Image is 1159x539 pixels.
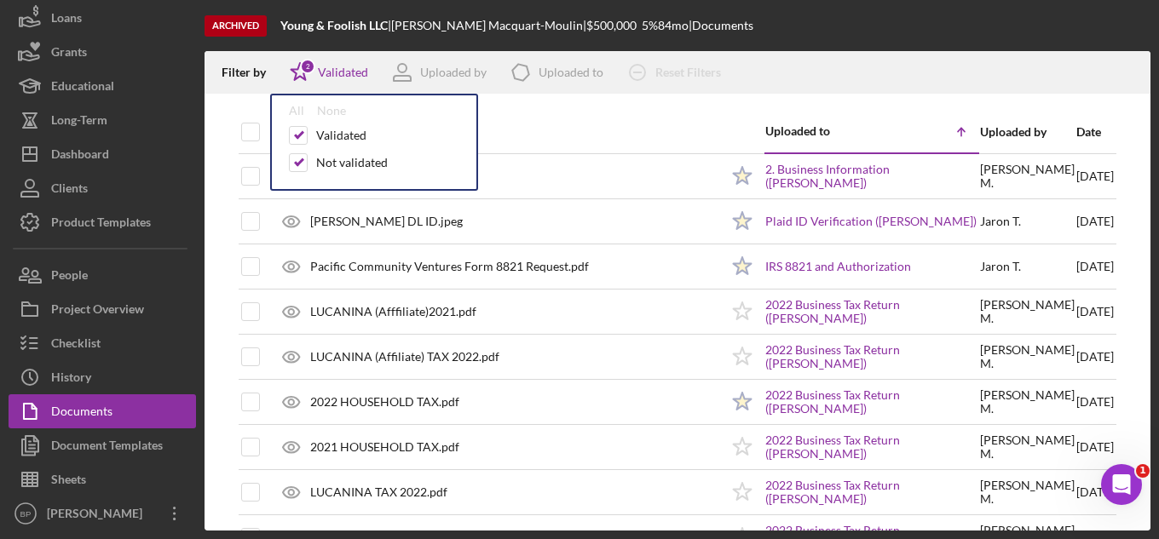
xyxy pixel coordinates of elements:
[1076,125,1114,139] div: Date
[9,103,196,137] button: Long-Term
[310,260,589,273] div: Pacific Community Ventures Form 8821 Request.pdf
[316,129,366,142] div: Validated
[9,1,196,35] button: Loans
[765,163,978,190] a: 2. Business Information ([PERSON_NAME])
[1076,381,1114,423] div: [DATE]
[280,18,388,32] b: Young & Foolish LLC
[689,19,753,32] div: | Documents
[765,479,978,506] a: 2022 Business Tax Return ([PERSON_NAME])
[1076,200,1114,243] div: [DATE]
[980,479,1075,506] div: [PERSON_NAME] M .
[1136,464,1150,478] span: 1
[1101,464,1142,505] iframe: Intercom live chat
[9,69,196,103] button: Educational
[43,496,153,535] div: [PERSON_NAME]
[420,66,487,79] div: Uploaded by
[1076,245,1114,288] div: [DATE]
[391,19,586,32] div: [PERSON_NAME] Macquart-Moulin |
[289,104,304,118] div: All
[51,1,82,39] div: Loans
[1076,471,1114,513] div: [DATE]
[310,440,459,454] div: 2021 HOUSEHOLD TAX.pdf
[51,394,112,433] div: Documents
[9,394,196,428] button: Documents
[9,292,196,326] button: Project Overview
[980,343,1075,370] div: [PERSON_NAME] M .
[765,298,978,325] a: 2022 Business Tax Return ([PERSON_NAME])
[9,462,196,496] button: Sheets
[658,19,689,32] div: 84 mo
[980,433,1075,461] div: [PERSON_NAME] M .
[279,125,719,139] div: Document
[980,388,1075,416] div: [PERSON_NAME] M .
[9,171,196,205] button: Clients
[1076,155,1114,198] div: [DATE]
[9,326,196,360] button: Checklist
[9,496,196,530] button: BP[PERSON_NAME]
[616,55,738,89] button: Reset Filters
[310,305,476,318] div: LUCANINA (Afffiliate)2021.pdf
[765,388,978,416] a: 2022 Business Tax Return ([PERSON_NAME])
[655,55,721,89] div: Reset Filters
[9,258,196,292] button: People
[51,171,88,209] div: Clients
[280,19,391,32] div: |
[1076,335,1114,378] div: [DATE]
[51,137,109,175] div: Dashboard
[317,104,346,118] div: None
[205,15,267,37] div: Archived
[310,350,499,364] div: LUCANINA (Affiliate) TAX 2022.pdf
[222,66,279,79] div: Filter by
[51,462,86,501] div: Sheets
[765,343,978,370] a: 2022 Business Tax Return ([PERSON_NAME])
[980,215,1021,228] div: Jaron T .
[318,66,368,79] div: Validated
[586,19,642,32] div: $500,000
[980,298,1075,325] div: [PERSON_NAME] M .
[9,137,196,171] button: Dashboard
[310,485,447,499] div: LUCANINA TAX 2022.pdf
[765,215,977,228] a: Plaid ID Verification ([PERSON_NAME])
[980,125,1075,139] div: Uploaded by
[765,260,911,273] a: IRS 8821 and Authorization
[539,66,603,79] div: Uploaded to
[1076,290,1114,333] div: [DATE]
[9,360,196,394] button: History
[51,258,88,296] div: People
[51,360,91,399] div: History
[9,35,196,69] button: Grants
[51,428,163,467] div: Document Templates
[765,124,872,138] div: Uploaded to
[51,69,114,107] div: Educational
[9,428,196,462] button: Document Templates
[20,509,32,519] text: BP
[1076,426,1114,468] div: [DATE]
[51,35,87,73] div: Grants
[51,205,151,244] div: Product Templates
[51,103,107,141] div: Long-Term
[51,326,101,364] div: Checklist
[765,433,978,461] a: 2022 Business Tax Return ([PERSON_NAME])
[980,260,1021,273] div: Jaron T .
[51,292,144,330] div: Project Overview
[980,163,1075,190] div: [PERSON_NAME] M .
[300,59,315,74] div: 2
[310,395,459,409] div: 2022 HOUSEHOLD TAX.pdf
[316,156,388,169] div: Not validated
[310,215,463,228] div: [PERSON_NAME] DL ID.jpeg
[642,19,658,32] div: 5 %
[9,205,196,239] button: Product Templates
